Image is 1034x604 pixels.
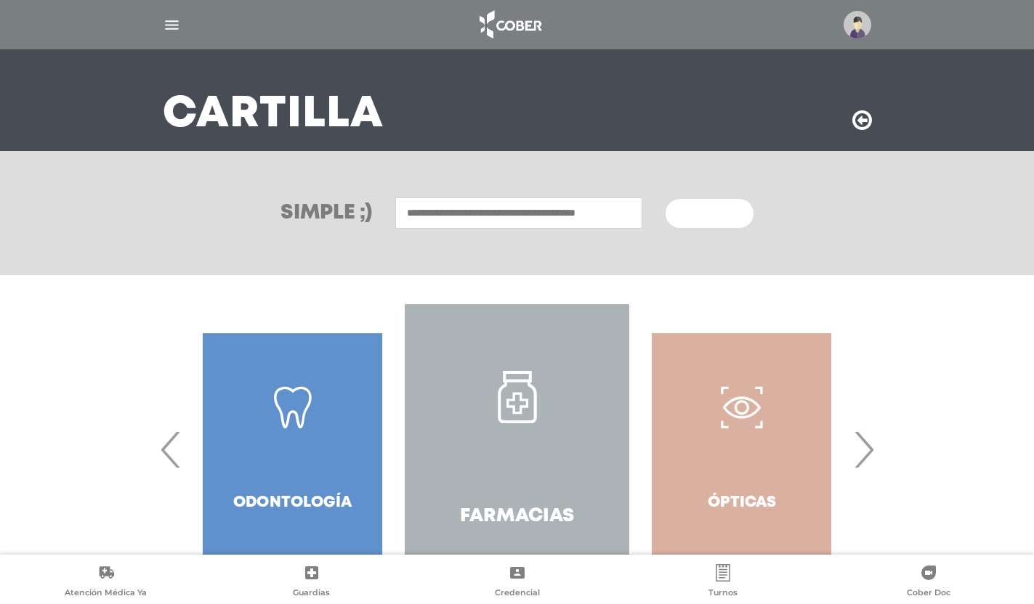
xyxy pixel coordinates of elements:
[163,16,181,34] img: Cober_menu-lines-white.svg
[405,304,629,595] a: Farmacias
[495,587,540,600] span: Credencial
[620,564,825,601] a: Turnos
[849,410,878,489] span: Next
[163,96,384,134] h3: Cartilla
[414,564,620,601] a: Credencial
[666,199,753,228] button: Buscar
[3,564,209,601] a: Atención Médica Ya
[472,7,548,42] img: logo_cober_home-white.png
[708,587,738,600] span: Turnos
[157,410,185,489] span: Previous
[683,209,725,219] span: Buscar
[209,564,414,601] a: Guardias
[280,203,372,224] h3: Simple ;)
[460,505,574,528] h4: Farmacias
[907,587,950,600] span: Cober Doc
[65,587,147,600] span: Atención Médica Ya
[825,564,1031,601] a: Cober Doc
[293,587,330,600] span: Guardias
[844,11,871,38] img: profile-placeholder.svg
